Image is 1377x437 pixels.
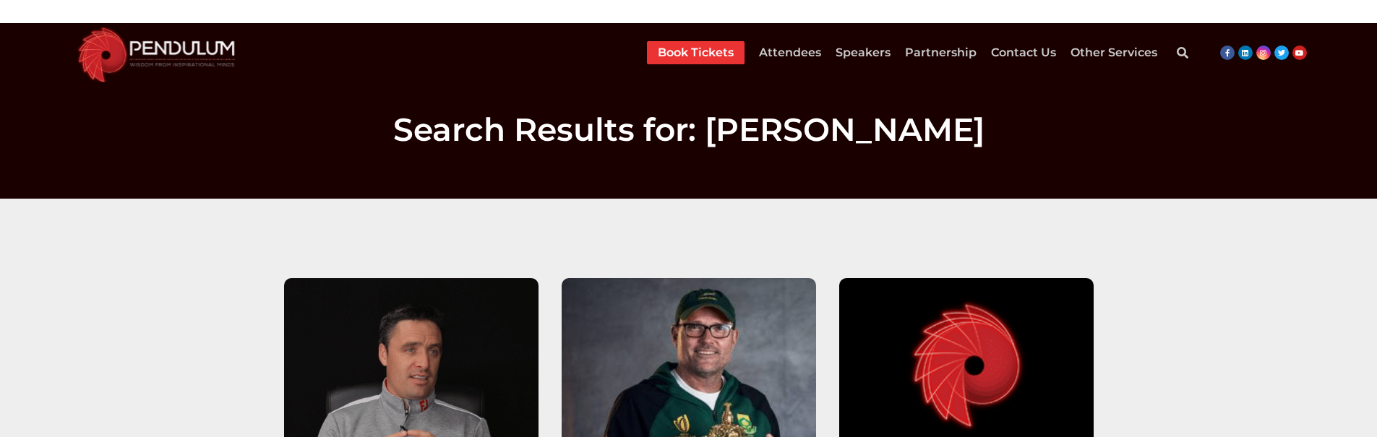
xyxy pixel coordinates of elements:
[1168,38,1197,67] div: Search
[836,41,891,64] a: Speakers
[647,41,1157,64] nav: Menu
[905,41,977,64] a: Partnership
[658,41,734,64] a: Book Tickets
[759,41,821,64] a: Attendees
[991,41,1056,64] a: Contact Us
[69,23,244,83] img: cropped-cropped-Pendulum-Summit-Logo-Website.png
[284,113,1094,145] h1: Search Results for: [PERSON_NAME]
[1071,41,1157,64] a: Other Services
